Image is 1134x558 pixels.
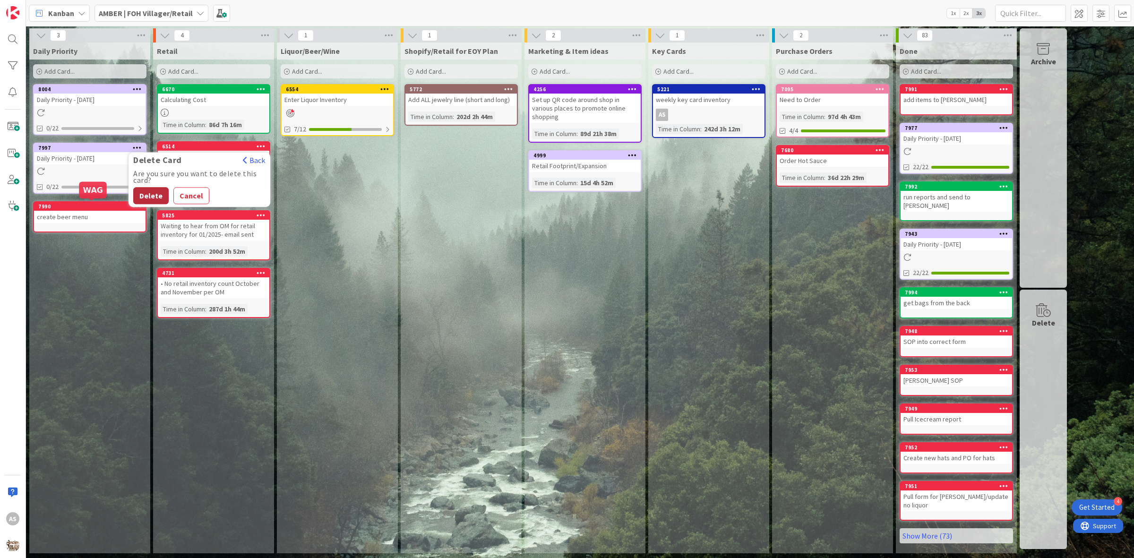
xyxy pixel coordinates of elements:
div: AS [653,109,765,121]
div: 5221weekly key card inventory [653,85,765,106]
div: 7095 [781,86,888,93]
div: 4256Set up QR code around shop in various places to promote online shopping [529,85,641,123]
div: 5221 [657,86,765,93]
div: 6670Calculating Cost [158,85,269,106]
div: get bags from the back [901,297,1012,309]
div: Order Hot Sauce [777,155,888,167]
span: : [824,172,825,183]
div: Get Started [1079,503,1115,512]
div: 4731 [158,269,269,277]
div: 7949 [901,404,1012,413]
span: Delete Card [129,155,187,165]
span: Kanban [48,8,74,19]
a: 7953[PERSON_NAME] SOP [900,365,1013,396]
a: 5221weekly key card inventoryASTime in Column:242d 3h 12m [652,84,765,138]
a: 7952Create new hats and PO for hats [900,442,1013,473]
div: 7948 [905,328,1012,335]
div: 36d 22h 29m [825,172,867,183]
b: AMBER | FOH Villager/Retail [99,9,193,18]
span: : [205,304,206,314]
span: Add Card... [292,67,322,76]
div: Retail Footprint/Expansion [529,160,641,172]
div: 4256 [529,85,641,94]
a: 6514Quarterly Retail InventoryTime in Column:146d 5h 32m2/4 [157,141,270,203]
div: 202d 2h 44m [454,112,495,122]
div: 8004 [34,85,146,94]
div: Time in Column [161,304,205,314]
span: 2 [793,30,809,41]
div: 4731• No retail inventory count October and November per OM [158,269,269,298]
div: 7943Daily Priority - [DATE] [901,230,1012,250]
div: 7951 [901,482,1012,490]
a: 7977Daily Priority - [DATE]22/22 [900,123,1013,174]
div: 7991 [905,86,1012,93]
a: 8004Daily Priority - [DATE]0/22 [33,84,146,135]
span: Add Card... [44,67,75,76]
div: Time in Column [532,129,576,139]
div: 7680 [781,147,888,154]
div: 5221 [653,85,765,94]
div: 86d 7h 16m [206,120,244,130]
span: Add Card... [540,67,570,76]
div: 7990create beer menu [34,202,146,223]
span: 0/22 [46,182,59,192]
div: Need to Order [777,94,888,106]
span: : [205,120,206,130]
img: Visit kanbanzone.com [6,6,19,19]
div: Calculating Cost [158,94,269,106]
div: 7943 [901,230,1012,238]
div: Quarterly Retail Inventory [158,151,269,163]
a: 4256Set up QR code around shop in various places to promote online shoppingTime in Column:89d 21h... [528,84,642,143]
div: 7992 [901,182,1012,191]
div: Archive [1031,56,1056,67]
div: AS [656,109,668,121]
h5: WAG [83,186,103,195]
div: 7977 [901,124,1012,132]
div: Delete [1032,317,1055,328]
div: 7949 [905,405,1012,412]
div: 7977 [905,125,1012,131]
div: 7997Delete CardBackAre you sure you want to delete this card?DeleteCancelDaily Priority - [DATE] [34,144,146,164]
div: 7680Order Hot Sauce [777,146,888,167]
div: Time in Column [161,120,205,130]
button: Back [242,155,266,165]
div: 5825Waiting to hear from OM for retail inventory for 01/2025- email sent [158,211,269,240]
div: 7952 [901,443,1012,452]
span: Purchase Orders [776,46,833,56]
a: 5772Add ALL jewelry line (short and long)Time in Column:202d 2h 44m [404,84,518,126]
div: 6514 [162,143,269,150]
div: Daily Priority - [DATE] [34,152,146,164]
span: : [700,124,702,134]
img: avatar [6,539,19,552]
div: weekly key card inventory [653,94,765,106]
span: Liquor/Beer/Wine [281,46,340,56]
div: 7095Need to Order [777,85,888,106]
div: Create new hats and PO for hats [901,452,1012,464]
span: Key Cards [652,46,686,56]
span: : [205,246,206,257]
span: Add Card... [787,67,817,76]
div: 7953 [905,367,1012,373]
div: Time in Column [656,124,700,134]
div: 5825 [162,212,269,219]
a: 7991add items to [PERSON_NAME] [900,84,1013,115]
span: : [576,178,578,188]
span: Add Card... [911,67,941,76]
div: 4999 [529,151,641,160]
div: Enter Liquor Inventory [282,94,393,106]
div: 7953 [901,366,1012,374]
div: 7949Pull Icecream report [901,404,1012,425]
span: 1 [669,30,685,41]
span: Marketing & Item ideas [528,46,609,56]
a: 7951Pull form for [PERSON_NAME]/update no liquor [900,481,1013,521]
span: 22/22 [913,268,928,278]
a: 7943Daily Priority - [DATE]22/22 [900,229,1013,280]
input: Quick Filter... [995,5,1066,22]
button: Delete [133,187,169,204]
div: 7997 [38,145,146,151]
div: Pull Icecream report [901,413,1012,425]
div: 287d 1h 44m [206,304,248,314]
a: 7992run reports and send to [PERSON_NAME] [900,181,1013,221]
a: 7680Order Hot SauceTime in Column:36d 22h 29m [776,145,889,187]
div: 4731 [162,270,269,276]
